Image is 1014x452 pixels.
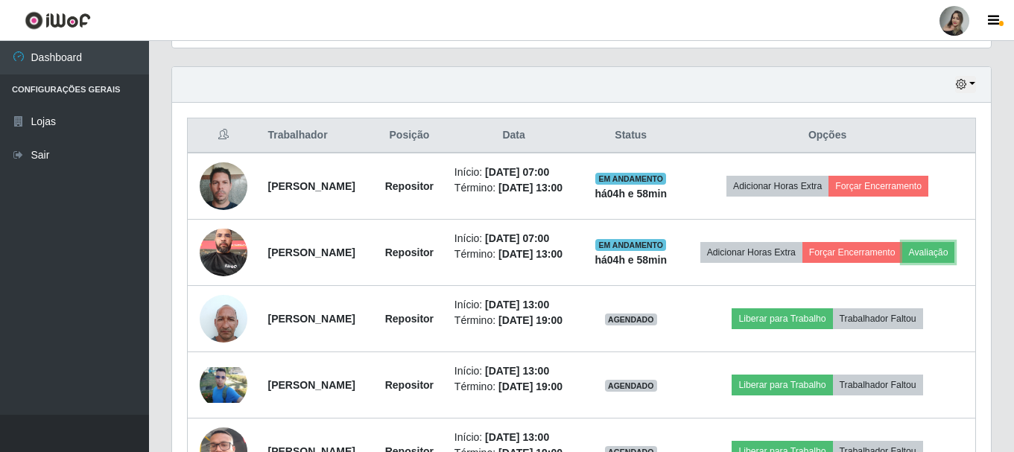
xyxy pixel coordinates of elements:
[595,254,667,266] strong: há 04 h e 58 min
[200,155,247,218] img: 1750276635307.jpeg
[498,248,563,260] time: [DATE] 13:00
[485,166,549,178] time: [DATE] 07:00
[595,188,667,200] strong: há 04 h e 58 min
[582,118,679,153] th: Status
[454,430,574,445] li: Início:
[267,313,355,325] strong: [PERSON_NAME]
[267,379,355,391] strong: [PERSON_NAME]
[498,182,563,194] time: [DATE] 13:00
[454,379,574,395] li: Término:
[700,242,802,263] button: Adicionar Horas Extra
[385,180,434,192] strong: Repositor
[454,180,574,196] li: Término:
[732,375,832,395] button: Liberar para Trabalho
[595,173,666,185] span: EM ANDAMENTO
[454,313,574,328] li: Término:
[454,363,574,379] li: Início:
[267,246,355,258] strong: [PERSON_NAME]
[802,242,902,263] button: Forçar Encerramento
[726,176,828,197] button: Adicionar Horas Extra
[833,308,923,329] button: Trabalhador Faltou
[605,313,657,325] span: AGENDADO
[679,118,975,153] th: Opções
[385,246,434,258] strong: Repositor
[828,176,928,197] button: Forçar Encerramento
[25,11,91,30] img: CoreUI Logo
[485,431,549,443] time: [DATE] 13:00
[200,367,247,403] img: 1742358454044.jpeg
[454,246,574,262] li: Término:
[485,299,549,311] time: [DATE] 13:00
[833,375,923,395] button: Trabalhador Faltou
[259,118,373,153] th: Trabalhador
[454,231,574,246] li: Início:
[732,308,832,329] button: Liberar para Trabalho
[498,314,563,326] time: [DATE] 19:00
[902,242,955,263] button: Avaliação
[454,165,574,180] li: Início:
[595,239,666,251] span: EM ANDAMENTO
[454,297,574,313] li: Início:
[373,118,446,153] th: Posição
[605,380,657,392] span: AGENDADO
[485,232,549,244] time: [DATE] 07:00
[498,381,563,392] time: [DATE] 19:00
[485,365,549,377] time: [DATE] 13:00
[200,220,247,284] img: 1751632959592.jpeg
[385,379,434,391] strong: Repositor
[385,313,434,325] strong: Repositor
[267,180,355,192] strong: [PERSON_NAME]
[200,287,247,350] img: 1737056523425.jpeg
[446,118,583,153] th: Data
